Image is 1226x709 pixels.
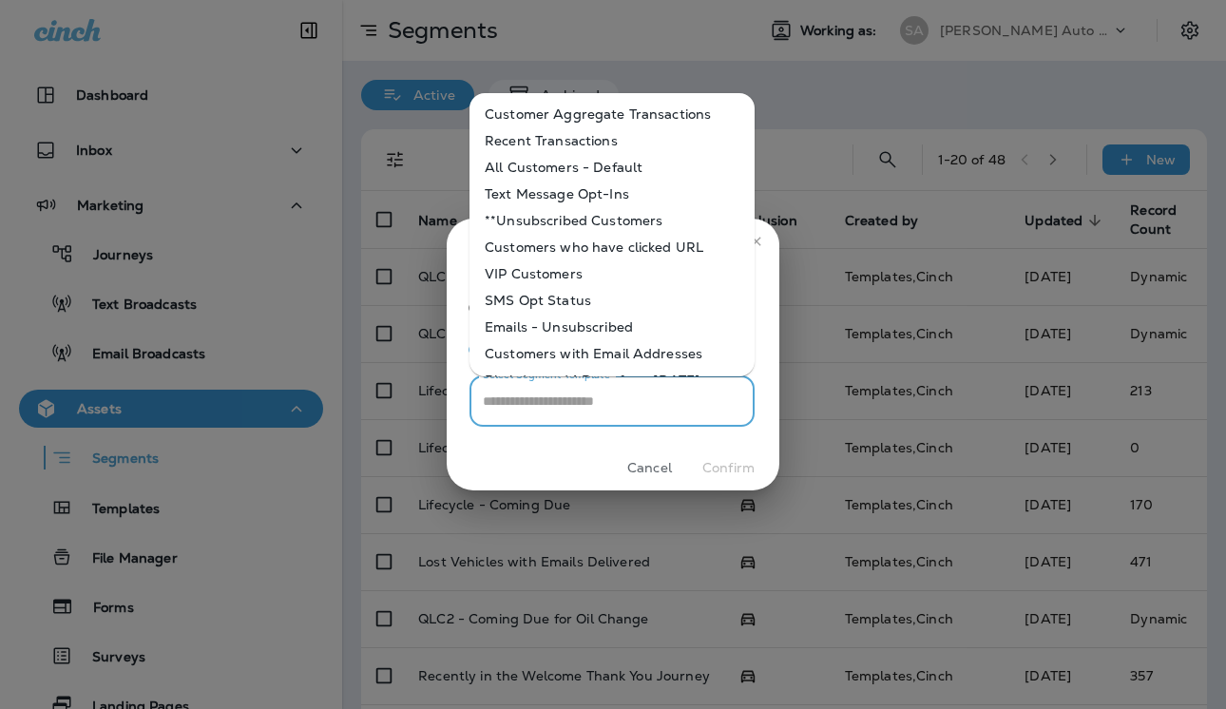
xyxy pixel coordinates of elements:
[469,287,755,314] li: SMS Opt Status
[469,207,755,234] li: **Unsubscribed Customers
[741,226,772,257] button: close
[614,453,685,483] button: Cancel
[469,234,755,260] li: Customers who have clicked URL
[469,154,755,181] li: All Customers - Default
[469,340,755,367] li: Customers with Email Addresses
[469,314,755,340] li: Emails - Unsubscribed
[469,127,755,154] li: Recent Transactions
[483,368,610,382] label: Select Segment Template
[469,181,755,207] li: Text Message Opt-Ins
[469,367,755,393] li: Birthdays - 14 Days from [DATE]
[469,101,755,127] li: Customer Aggregate Transactions
[469,260,755,287] li: VIP Customers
